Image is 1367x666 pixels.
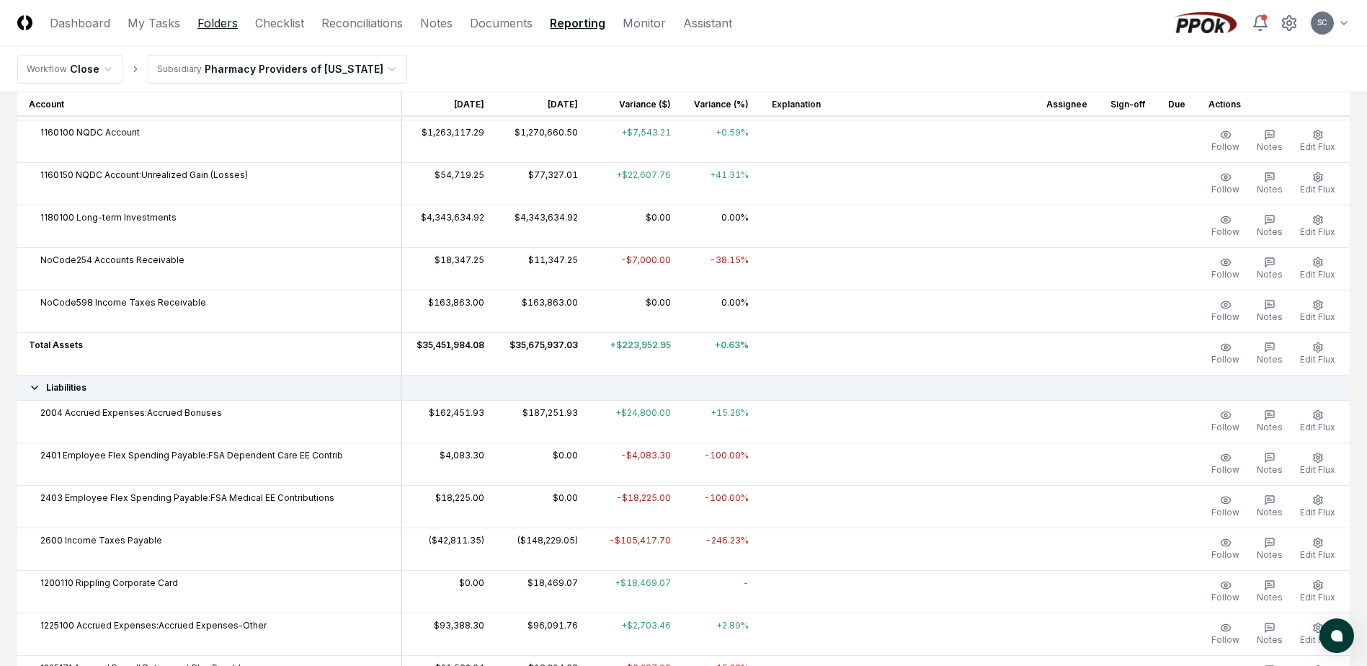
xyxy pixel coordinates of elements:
[1254,492,1286,522] button: Notes
[1211,269,1239,280] span: Follow
[40,619,267,632] span: 1225100 Accrued Expenses:Accrued Expenses-Other
[401,528,496,570] td: ($42,811.35)
[1208,449,1242,479] button: Follow
[1208,211,1242,241] button: Follow
[1254,534,1286,564] button: Notes
[1297,449,1338,479] button: Edit Flux
[1297,211,1338,241] button: Edit Flux
[1208,619,1242,649] button: Follow
[1208,339,1242,369] button: Follow
[496,92,589,117] th: [DATE]
[401,120,496,162] td: $1,263,117.29
[1297,339,1338,369] button: Edit Flux
[682,613,760,655] td: +2.89%
[682,570,760,613] td: -
[496,332,589,375] td: $35,675,937.03
[1211,549,1239,560] span: Follow
[760,92,1035,117] th: Explanation
[1297,619,1338,649] button: Edit Flux
[1257,269,1283,280] span: Notes
[1257,141,1283,152] span: Notes
[589,400,682,443] td: +$24,800.00
[589,570,682,613] td: +$18,469.07
[40,577,178,590] span: 1200110 Rippling Corporate Card
[1035,92,1099,117] th: Assignee
[40,492,334,505] span: 2403 Employee Flex Spending Payable:FSA Medical EE Contributions
[550,14,605,32] a: Reporting
[682,247,760,290] td: -38.15%
[1300,311,1335,322] span: Edit Flux
[1297,577,1338,607] button: Edit Flux
[682,205,760,247] td: 0.00%
[1254,169,1286,199] button: Notes
[1211,422,1239,432] span: Follow
[1208,407,1242,437] button: Follow
[40,211,177,224] span: 1180100 Long-term Investments
[496,613,589,655] td: $96,091.76
[1257,354,1283,365] span: Notes
[1257,507,1283,518] span: Notes
[682,92,760,117] th: Variance (%)
[1297,254,1338,284] button: Edit Flux
[589,290,682,332] td: $0.00
[1300,141,1335,152] span: Edit Flux
[589,485,682,528] td: -$18,225.00
[1297,492,1338,522] button: Edit Flux
[496,205,589,247] td: $4,343,634.92
[17,92,401,117] th: Account
[1300,592,1335,603] span: Edit Flux
[401,290,496,332] td: $163,863.00
[1297,534,1338,564] button: Edit Flux
[1208,254,1242,284] button: Follow
[496,290,589,332] td: $163,863.00
[589,443,682,485] td: -$4,083.30
[40,534,162,547] span: 2600 Income Taxes Payable
[1254,211,1286,241] button: Notes
[682,120,760,162] td: +0.59%
[496,485,589,528] td: $0.00
[1254,339,1286,369] button: Notes
[1297,296,1338,327] button: Edit Flux
[682,400,760,443] td: +15.26%
[1208,169,1242,199] button: Follow
[496,120,589,162] td: $1,270,660.50
[1300,634,1335,645] span: Edit Flux
[401,570,496,613] td: $0.00
[1300,507,1335,518] span: Edit Flux
[401,162,496,205] td: $54,719.25
[1254,407,1286,437] button: Notes
[1257,422,1283,432] span: Notes
[1319,618,1354,653] button: atlas-launcher
[197,14,238,32] a: Folders
[40,169,248,182] span: 1160150 NQDC Account:Unrealized Gain (Losses)
[589,205,682,247] td: $0.00
[401,443,496,485] td: $4,083.30
[1254,619,1286,649] button: Notes
[1197,92,1350,117] th: Actions
[1211,141,1239,152] span: Follow
[401,92,496,117] th: [DATE]
[1208,126,1242,156] button: Follow
[1211,354,1239,365] span: Follow
[496,528,589,570] td: ($148,229.05)
[1257,464,1283,475] span: Notes
[1254,449,1286,479] button: Notes
[1208,492,1242,522] button: Follow
[40,126,140,139] span: 1160100 NQDC Account
[1254,126,1286,156] button: Notes
[470,14,533,32] a: Documents
[1208,534,1242,564] button: Follow
[40,254,184,267] span: NoCode254 Accounts Receivable
[682,162,760,205] td: +41.31%
[589,92,682,117] th: Variance ($)
[1211,634,1239,645] span: Follow
[623,14,666,32] a: Monitor
[1317,17,1327,28] span: SC
[420,14,453,32] a: Notes
[1300,226,1335,237] span: Edit Flux
[1157,92,1197,117] th: Due
[682,332,760,375] td: +0.63%
[1257,592,1283,603] span: Notes
[17,55,407,84] nav: breadcrumb
[1211,184,1239,195] span: Follow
